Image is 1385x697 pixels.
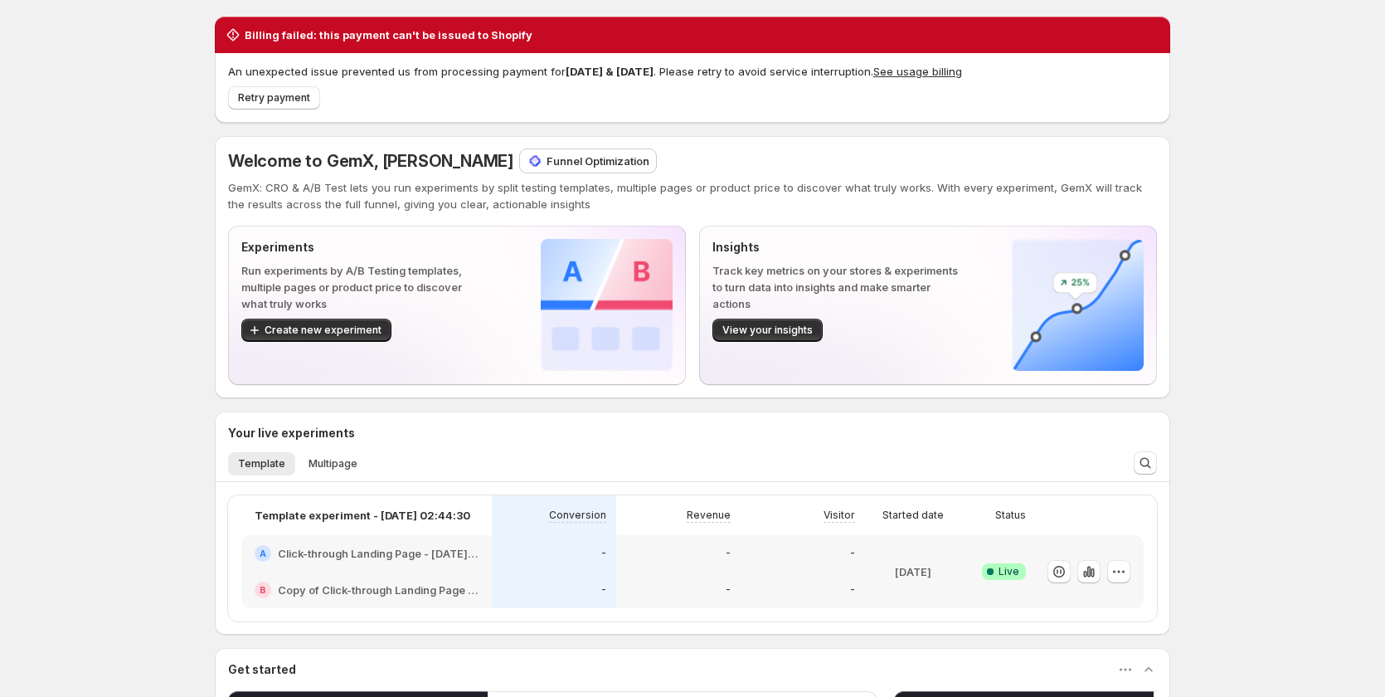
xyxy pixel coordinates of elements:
[824,509,855,522] p: Visitor
[228,661,296,678] h3: Get started
[260,585,266,595] h2: B
[895,563,931,580] p: [DATE]
[228,179,1157,212] p: GemX: CRO & A/B Test lets you run experiments by split testing templates, multiple pages or produ...
[228,151,513,171] span: Welcome to GemX, [PERSON_NAME]
[850,583,855,597] p: -
[712,239,959,256] p: Insights
[241,239,488,256] p: Experiments
[265,324,381,337] span: Create new experiment
[601,583,606,597] p: -
[228,425,355,441] h3: Your live experiments
[722,324,813,337] span: View your insights
[527,153,543,169] img: Funnel Optimization
[278,545,479,562] h2: Click-through Landing Page - [DATE] 13:43:42
[712,262,959,312] p: Track key metrics on your stores & experiments to turn data into insights and make smarter actions
[241,319,391,342] button: Create new experiment
[873,65,962,78] button: See usage billing
[238,91,310,105] span: Retry payment
[850,547,855,560] p: -
[228,86,320,110] button: Retry payment
[549,509,606,522] p: Conversion
[309,457,357,470] span: Multipage
[601,547,606,560] p: -
[687,509,731,522] p: Revenue
[245,27,532,43] h2: Billing failed: this payment can't be issued to Shopify
[726,547,731,560] p: -
[260,548,266,558] h2: A
[566,65,654,78] span: [DATE] & [DATE]
[726,583,731,597] p: -
[1134,451,1157,475] button: Search and filter results
[238,457,285,470] span: Template
[541,239,673,371] img: Experiments
[882,509,944,522] p: Started date
[995,509,1026,522] p: Status
[1012,239,1144,371] img: Insights
[712,319,823,342] button: View your insights
[547,153,649,169] p: Funnel Optimization
[999,565,1019,578] span: Live
[228,63,1157,80] p: An unexpected issue prevented us from processing payment for . Please retry to avoid service inte...
[241,262,488,312] p: Run experiments by A/B Testing templates, multiple pages or product price to discover what truly ...
[278,582,479,598] h2: Copy of Click-through Landing Page - [DATE] 13:43:42
[255,507,470,524] p: Template experiment - [DATE] 02:44:30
